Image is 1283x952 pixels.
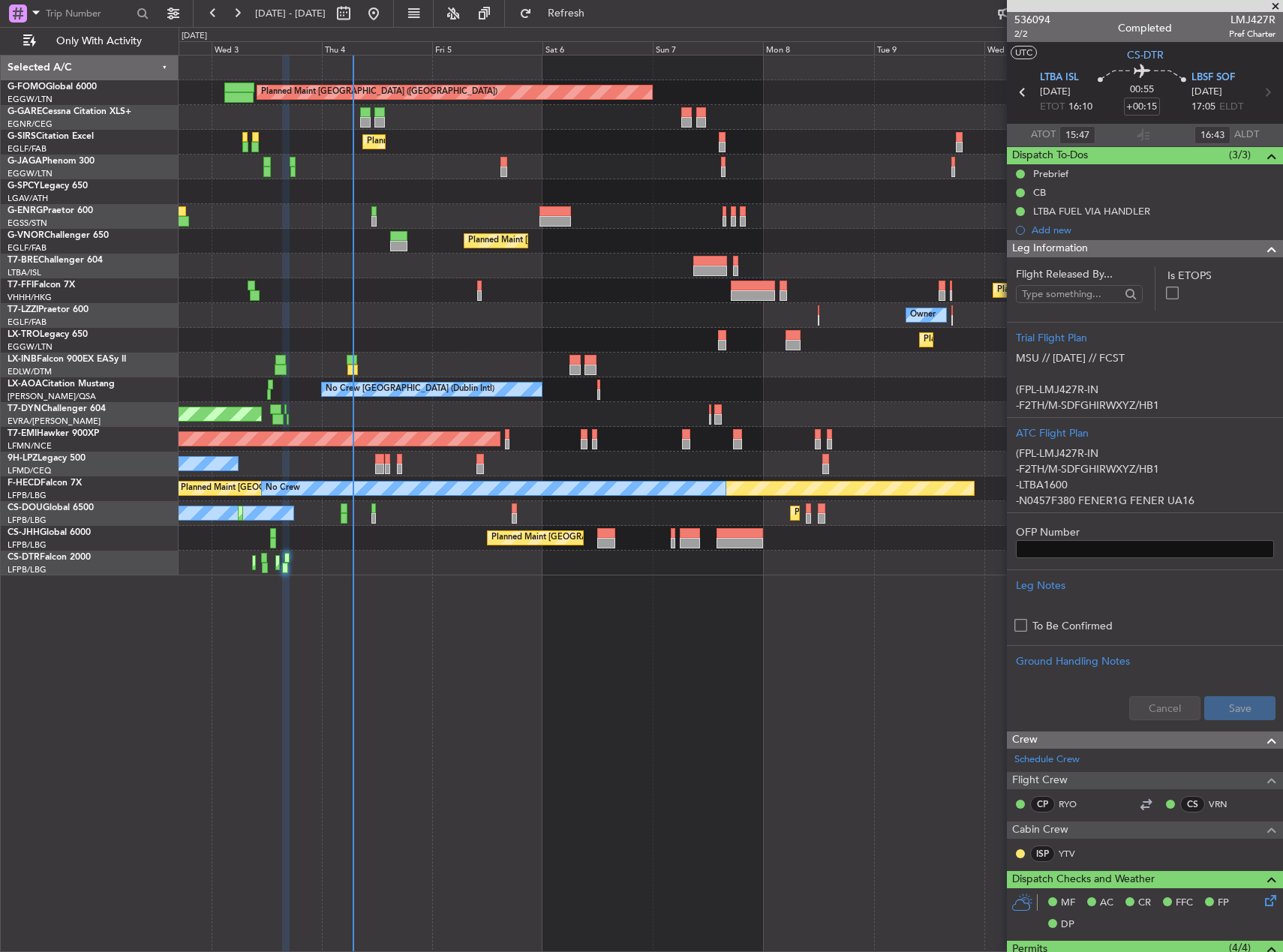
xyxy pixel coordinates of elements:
a: G-SIRSCitation Excel [8,132,94,141]
div: Thu 4 [322,41,432,55]
a: T7-LZZIPraetor 600 [8,305,89,314]
input: --:-- [1059,126,1095,144]
span: LX-INB [8,355,37,364]
span: ATOT [1031,128,1056,143]
p: -N0457F380 FENER1G FENER UA16 [PERSON_NAME] DCT BAKLO N618 GOL GOL5D [1016,493,1274,524]
a: LFPB/LBG [8,515,47,526]
span: CS-JHH [8,528,40,537]
a: G-GARECessna Citation XLS+ [8,107,131,116]
div: Ground Handling Notes [1016,653,1274,669]
label: OFP Number [1016,524,1274,540]
a: LX-TROLegacy 650 [8,330,88,339]
div: Planned Maint [GEOGRAPHIC_DATA] ([GEOGRAPHIC_DATA]) [491,527,728,549]
input: --:-- [1194,126,1230,144]
div: CB [1033,186,1046,199]
span: Dispatch Checks and Weather [1012,871,1155,888]
span: ETOT [1040,100,1065,115]
span: MSU // [DATE] // FCST [1016,351,1125,365]
span: [DATE] [1040,85,1071,100]
p: -F2TH/M-SDFGHIRWXYZ/HB1 [1016,461,1274,477]
a: F-HECDFalcon 7X [8,479,82,488]
span: T7-DYN [8,404,41,413]
span: G-FOMO [8,83,46,92]
a: LTBA/ISL [8,267,41,278]
a: EGLF/FAB [8,317,47,328]
span: G-SPCY [8,182,40,191]
span: CS-DTR [8,553,40,562]
a: EGNR/CEG [8,119,53,130]
div: Planned Maint [GEOGRAPHIC_DATA] ([GEOGRAPHIC_DATA]) [181,477,417,500]
span: Pref Charter [1229,28,1275,41]
span: G-SIRS [8,132,36,141]
a: EGGW/LTN [8,168,53,179]
span: MF [1061,896,1075,911]
span: 17:05 [1191,100,1215,115]
div: [DATE] [182,30,207,43]
a: CS-JHHGlobal 6000 [8,528,91,537]
div: Tue 9 [874,41,984,55]
div: Completed [1118,20,1172,36]
div: Planned Maint [GEOGRAPHIC_DATA] ([GEOGRAPHIC_DATA]) [468,230,705,252]
label: Is ETOPS [1167,268,1274,284]
span: T7-FFI [8,281,34,290]
p: -F2TH/M-SDFGHIRWXYZ/HB1 [1016,398,1274,413]
div: Planned Maint Tianjin ([GEOGRAPHIC_DATA]) [997,279,1172,302]
span: G-GARE [8,107,42,116]
p: -LTBA1600 [1016,477,1274,493]
a: YTV [1059,847,1092,860]
div: Prebrief [1033,167,1068,180]
a: VHHH/HKG [8,292,52,303]
a: G-VNORChallenger 650 [8,231,109,240]
div: Planned Maint [GEOGRAPHIC_DATA] ([GEOGRAPHIC_DATA]) [795,502,1031,524]
span: 9H-LPZ [8,454,38,463]
div: No Crew [GEOGRAPHIC_DATA] (Dublin Intl) [326,378,494,401]
span: DP [1061,917,1074,932]
span: Refresh [535,8,598,19]
a: 9H-LPZLegacy 500 [8,454,86,463]
a: EVRA/[PERSON_NAME] [8,416,101,427]
span: Leg Information [1012,240,1088,257]
span: LX-TRO [8,330,40,339]
input: Trip Number [46,2,132,25]
span: Only With Activity [39,36,158,47]
a: EGGW/LTN [8,341,53,353]
a: CS-DTRFalcon 2000 [8,553,91,562]
input: Type something... [1022,283,1120,305]
span: LX-AOA [8,380,42,389]
div: CP [1030,796,1055,812]
span: 2/2 [1014,28,1050,41]
a: G-ENRGPraetor 600 [8,206,93,215]
span: LMJ427R [1229,12,1275,28]
span: CS-DTR [1127,47,1164,63]
span: G-VNOR [8,231,44,240]
span: FP [1218,896,1229,911]
a: G-FOMOGlobal 6000 [8,83,97,92]
a: EDLW/DTM [8,366,52,377]
a: T7-EMIHawker 900XP [8,429,99,438]
span: T7-LZZI [8,305,38,314]
span: Dispatch To-Dos [1012,147,1088,164]
a: G-JAGAPhenom 300 [8,157,95,166]
span: T7-BRE [8,256,38,265]
a: LFMD/CEQ [8,465,51,476]
p: (FPL-LMJ427R-IN [1016,382,1274,398]
span: G-ENRG [8,206,43,215]
a: T7-FFIFalcon 7X [8,281,75,290]
span: Flight Released By... [1016,266,1143,282]
a: EGGW/LTN [8,94,53,105]
span: Flight Crew [1012,772,1068,789]
div: CS [1180,796,1205,812]
a: RYO [1059,797,1092,811]
div: Planned Maint [GEOGRAPHIC_DATA] ([GEOGRAPHIC_DATA]) [261,81,497,104]
span: LTBA ISL [1040,71,1079,86]
span: Cabin Crew [1012,821,1068,839]
button: Only With Activity [17,29,163,53]
span: [DATE] - [DATE] [255,7,326,20]
span: (3/3) [1229,147,1251,163]
a: CS-DOUGlobal 6500 [8,503,94,512]
a: LFPB/LBG [8,539,47,551]
a: EGLF/FAB [8,242,47,254]
span: 536094 [1014,12,1050,28]
div: LTBA FUEL VIA HANDLER [1033,205,1150,218]
span: ELDT [1219,100,1243,115]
